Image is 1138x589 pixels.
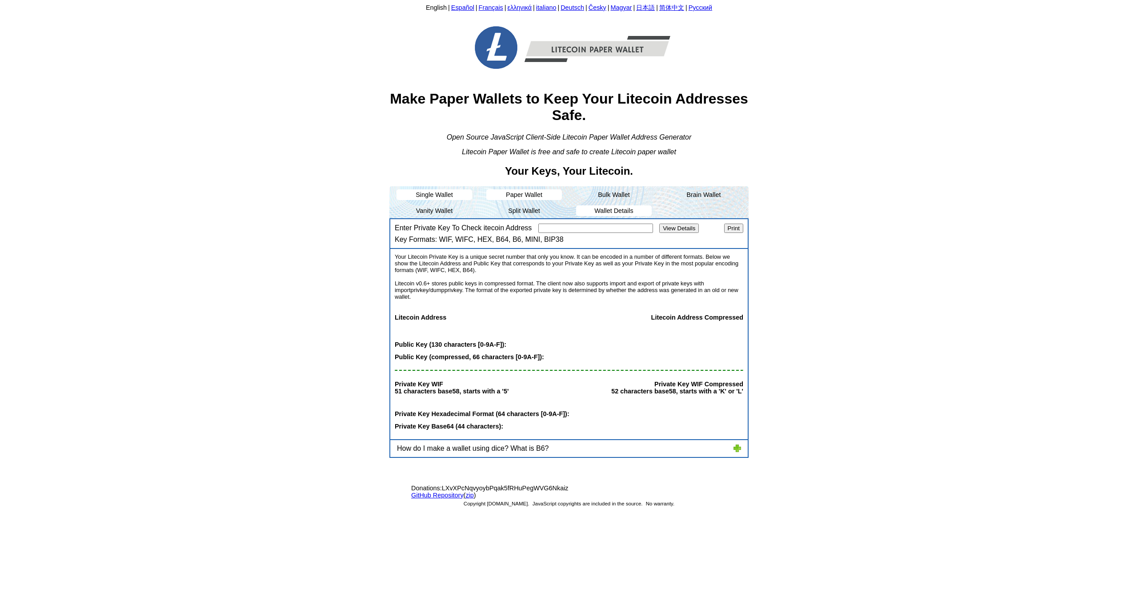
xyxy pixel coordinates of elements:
[611,381,743,395] span: Private Key WIF Compressed 52 characters base58, starts with a
[395,353,743,361] span: Public Key (compressed, 66 characters [0-9A-F]):
[532,497,644,511] span: JavaScript copyrights are included in the source.
[389,165,749,177] h2: Your Keys, Your Litecoin.
[536,4,557,11] a: italiano
[659,187,749,203] li: Brain Wallet
[486,189,562,200] li: Paper Wallet
[589,4,606,11] a: Česky
[402,492,611,499] span: ( )
[465,492,473,499] a: zip
[389,4,749,14] div: | | | | | | | | | |
[397,189,472,200] li: Single Wallet
[395,423,743,430] span: Private Key Base64 (44 characters):
[651,314,743,321] span: Litecoin Address Compressed
[636,4,655,11] a: 日本語
[502,388,509,395] span: '5'
[395,341,743,348] span: Public Key (130 characters [0-9A-F]):
[576,205,652,216] li: Wallet Details
[610,4,632,11] a: Magyar
[449,16,689,80] img: Free-Litecoin-Paper-Wallet
[395,253,738,273] span: Your Litecoin Private Key is a unique secret number that only you know. It can be encoded in a nu...
[479,203,569,219] li: Split Wallet
[451,4,474,11] a: Español
[479,4,503,11] a: Français
[389,91,749,124] h1: Make Paper Wallets to Keep Your Litecoin Addresses Safe.
[411,492,464,499] a: GitHub Repository
[395,224,532,232] label: Enter Private Key To Check itecoin Address
[395,280,738,300] span: Litecoin v0.6+ stores public keys in compressed format. The client now also supports import and e...
[395,236,564,243] label: Key Formats: WIF, WIFC, HEX, B64, B6, MINI, BIP38
[389,133,749,141] div: Open Source JavaScript Client-Side Litecoin Paper Wallet Address Generator
[395,314,446,321] span: Litecoin Address
[724,224,743,233] input: Print
[508,4,532,11] a: ελληνικά
[719,388,743,395] span: 'K' or 'L'
[411,485,442,492] span: Donations:
[689,4,712,11] a: Русский
[645,497,675,511] span: No warranty.
[569,187,659,203] li: Bulk Wallet
[561,4,584,11] a: Deutsch
[659,4,684,11] a: 简体中文
[426,4,447,11] a: English
[389,148,749,156] div: Litecoin Paper Wallet is free and safe to create Litecoin paper wallet
[659,224,699,233] input: View Details
[463,497,530,511] span: Copyright [DOMAIN_NAME].
[402,485,611,492] span: LXvXPcNqvyoybPqak5fRHuPegWVG6Nkaiz
[395,410,743,417] span: Private Key Hexadecimal Format (64 characters [0-9A-F]):
[395,381,501,395] span: Private Key WIF 51 characters base58, starts with a
[389,203,479,219] li: Vanity Wallet
[397,445,549,452] span: How do I make a wallet using dice? What is B6?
